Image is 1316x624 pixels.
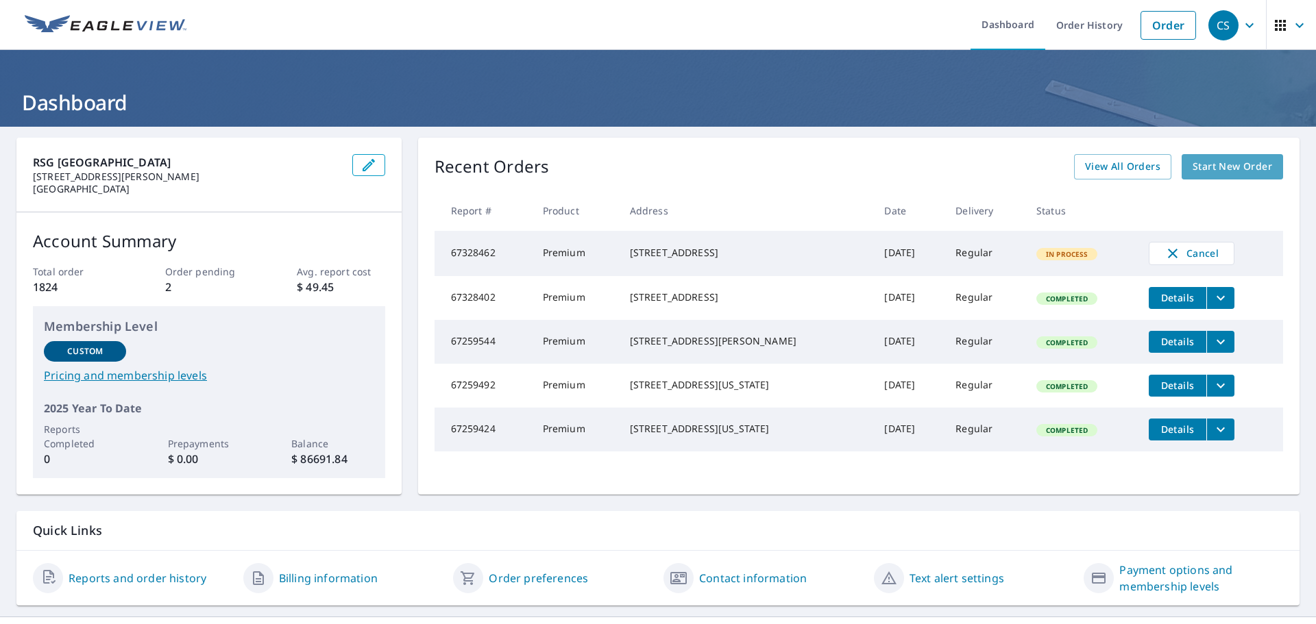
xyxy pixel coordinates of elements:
[630,422,863,436] div: [STREET_ADDRESS][US_STATE]
[532,320,619,364] td: Premium
[435,231,532,276] td: 67328462
[1182,154,1283,179] a: Start New Order
[291,451,374,467] p: $ 86691.84
[1157,423,1198,436] span: Details
[1074,154,1171,179] a: View All Orders
[1157,379,1198,392] span: Details
[1149,287,1206,309] button: detailsBtn-67328402
[630,334,863,348] div: [STREET_ADDRESS][PERSON_NAME]
[489,570,588,586] a: Order preferences
[44,317,374,336] p: Membership Level
[1038,294,1096,303] span: Completed
[279,570,378,586] a: Billing information
[297,264,385,279] p: Avg. report cost
[945,276,1025,320] td: Regular
[33,229,385,253] p: Account Summary
[532,408,619,451] td: Premium
[945,364,1025,408] td: Regular
[44,422,126,451] p: Reports Completed
[1163,245,1220,262] span: Cancel
[1206,419,1234,440] button: filesDropdownBtn-67259424
[1085,158,1160,175] span: View All Orders
[67,345,103,358] p: Custom
[1141,11,1196,40] a: Order
[532,231,619,276] td: Premium
[168,436,250,451] p: Prepayments
[1157,291,1198,304] span: Details
[1119,562,1283,595] a: Payment options and membership levels
[435,276,532,320] td: 67328402
[33,264,121,279] p: Total order
[945,190,1025,231] th: Delivery
[1038,249,1097,259] span: In Process
[1149,419,1206,440] button: detailsBtn-67259424
[33,183,341,195] p: [GEOGRAPHIC_DATA]
[630,290,863,304] div: [STREET_ADDRESS]
[1193,158,1272,175] span: Start New Order
[165,264,253,279] p: Order pending
[44,451,126,467] p: 0
[619,190,874,231] th: Address
[873,276,945,320] td: [DATE]
[291,436,374,451] p: Balance
[1149,331,1206,353] button: detailsBtn-67259544
[873,190,945,231] th: Date
[435,154,550,179] p: Recent Orders
[1206,287,1234,309] button: filesDropdownBtn-67328402
[630,246,863,260] div: [STREET_ADDRESS]
[435,364,532,408] td: 67259492
[435,408,532,451] td: 67259424
[1157,335,1198,348] span: Details
[873,408,945,451] td: [DATE]
[25,15,186,36] img: EV Logo
[1206,331,1234,353] button: filesDropdownBtn-67259544
[297,279,385,295] p: $ 49.45
[16,88,1300,116] h1: Dashboard
[69,570,206,586] a: Reports and order history
[532,276,619,320] td: Premium
[532,364,619,408] td: Premium
[44,367,374,384] a: Pricing and membership levels
[33,522,1283,539] p: Quick Links
[435,320,532,364] td: 67259544
[873,364,945,408] td: [DATE]
[1149,375,1206,397] button: detailsBtn-67259492
[435,190,532,231] th: Report #
[873,231,945,276] td: [DATE]
[1208,10,1239,40] div: CS
[873,320,945,364] td: [DATE]
[945,408,1025,451] td: Regular
[33,154,341,171] p: RSG [GEOGRAPHIC_DATA]
[910,570,1004,586] a: Text alert settings
[1149,242,1234,265] button: Cancel
[532,190,619,231] th: Product
[945,320,1025,364] td: Regular
[168,451,250,467] p: $ 0.00
[44,400,374,416] p: 2025 Year To Date
[1038,425,1096,435] span: Completed
[1025,190,1138,231] th: Status
[1038,338,1096,347] span: Completed
[699,570,807,586] a: Contact information
[630,378,863,392] div: [STREET_ADDRESS][US_STATE]
[1206,375,1234,397] button: filesDropdownBtn-67259492
[33,279,121,295] p: 1824
[165,279,253,295] p: 2
[33,171,341,183] p: [STREET_ADDRESS][PERSON_NAME]
[945,231,1025,276] td: Regular
[1038,382,1096,391] span: Completed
